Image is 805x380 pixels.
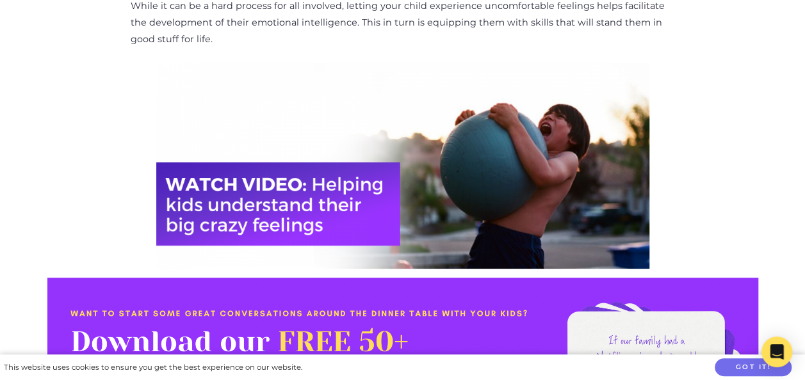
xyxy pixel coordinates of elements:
img: Helping kids understand their big crazy feelings [156,63,649,269]
button: Got it! [715,358,792,377]
div: Open Intercom Messenger [761,336,792,367]
div: This website uses cookies to ensure you get the best experience on our website. [4,361,302,374]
